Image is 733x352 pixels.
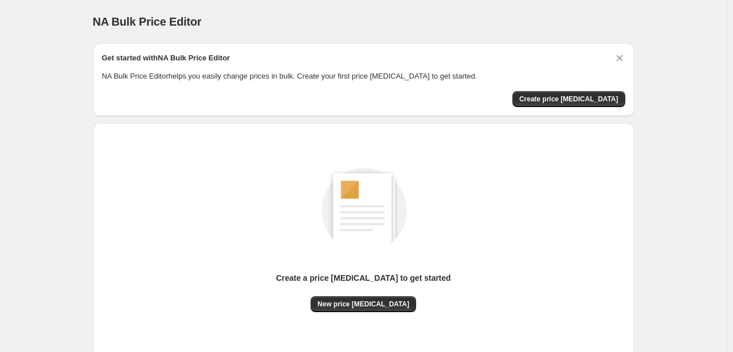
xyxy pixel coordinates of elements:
[93,15,202,28] span: NA Bulk Price Editor
[512,91,625,107] button: Create price change job
[276,272,451,284] p: Create a price [MEDICAL_DATA] to get started
[102,52,230,64] h2: Get started with NA Bulk Price Editor
[311,296,416,312] button: New price [MEDICAL_DATA]
[102,71,625,82] p: NA Bulk Price Editor helps you easily change prices in bulk. Create your first price [MEDICAL_DAT...
[317,300,409,309] span: New price [MEDICAL_DATA]
[519,95,618,104] span: Create price [MEDICAL_DATA]
[614,52,625,64] button: Dismiss card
